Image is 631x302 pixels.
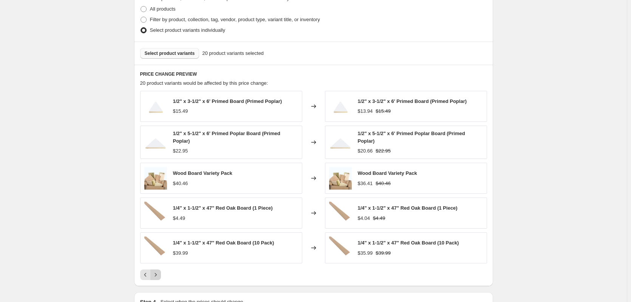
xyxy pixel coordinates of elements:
[140,80,268,86] span: 20 product variants would be affected by this price change:
[150,269,161,280] button: Next
[173,98,282,104] span: 1/2" x 3-1/2" x 6' Primed Board (Primed Poplar)
[358,98,467,104] span: 1/2" x 3-1/2" x 6' Primed Board (Primed Poplar)
[144,202,167,224] img: Red-Oak-1-5-board_80x.jpg
[173,215,186,222] div: $4.49
[358,205,458,211] span: 1/4" x 1-1/2" x 47" Red Oak Board (1 Piece)
[173,180,188,187] div: $40.46
[173,249,188,257] div: $39.99
[376,147,391,155] strike: $22.95
[144,167,167,190] img: WoodenBoardBox_80x.jpg
[173,107,188,115] div: $15.49
[144,131,167,154] img: WhitePrimedBoardhalfby6_80x.jpg
[358,215,370,222] div: $4.04
[329,202,352,224] img: Red-Oak-1-5-board_80x.jpg
[202,50,264,57] span: 20 product variants selected
[150,17,320,22] span: Filter by product, collection, tag, vendor, product type, variant title, or inventory
[358,180,373,187] div: $36.41
[358,131,465,144] span: 1/2" x 5-1/2" x 6' Primed Poplar Board (Primed Poplar)
[140,269,161,280] nav: Pagination
[376,180,391,187] strike: $40.46
[173,131,280,144] span: 1/2" x 5-1/2" x 6' Primed Poplar Board (Primed Poplar)
[329,237,352,259] img: Red-Oak-1-5-board_80x.jpg
[173,240,274,246] span: 1/4" x 1-1/2" x 47" Red Oak Board (10 Pack)
[173,147,188,155] div: $22.95
[329,131,352,154] img: WhitePrimedBoardhalfby6_80x.jpg
[140,48,200,59] button: Select product variants
[173,205,273,211] span: 1/4" x 1-1/2" x 47" Red Oak Board (1 Piece)
[376,107,391,115] strike: $15.49
[358,170,417,176] span: Wood Board Variety Pack
[145,50,195,56] span: Select product variants
[329,167,352,190] img: WoodenBoardBox_80x.jpg
[173,170,232,176] span: Wood Board Variety Pack
[358,147,373,155] div: $20.66
[329,95,352,118] img: PrimedWoodBoardHalfInchby4inch_80x.jpg
[376,249,391,257] strike: $39.99
[358,240,459,246] span: 1/4" x 1-1/2" x 47" Red Oak Board (10 Pack)
[150,27,225,33] span: Select product variants individually
[358,107,373,115] div: $13.94
[358,249,373,257] div: $35.99
[144,237,167,259] img: Red-Oak-1-5-board_80x.jpg
[144,95,167,118] img: PrimedWoodBoardHalfInchby4inch_80x.jpg
[140,269,151,280] button: Previous
[150,6,176,12] span: All products
[140,71,487,77] h6: PRICE CHANGE PREVIEW
[373,215,385,222] strike: $4.49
